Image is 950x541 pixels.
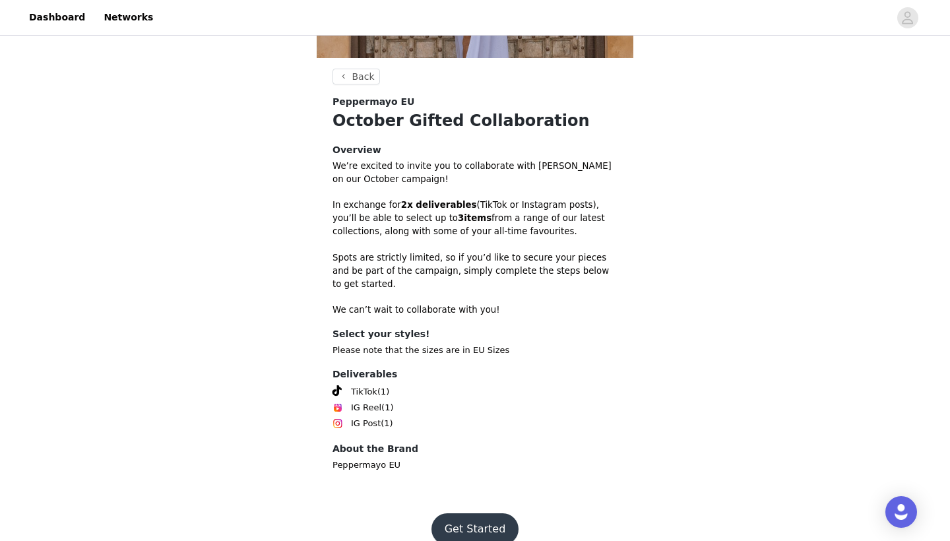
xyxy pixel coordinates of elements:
[332,327,617,341] h4: Select your styles!
[458,213,464,223] strong: 3
[332,344,617,357] p: Please note that the sizes are in EU Sizes
[381,417,393,430] span: (1)
[885,496,917,528] div: Open Intercom Messenger
[332,402,343,413] img: Instagram Reels Icon
[401,200,477,210] strong: 2x deliverables
[332,143,617,157] h4: Overview
[901,7,914,28] div: avatar
[332,253,609,289] span: Spots are strictly limited, so if you’d like to secure your pieces and be part of the campaign, s...
[332,367,617,381] h4: Deliverables
[332,109,617,133] h1: October Gifted Collaboration
[332,418,343,429] img: Instagram Icon
[332,200,605,236] span: In exchange for (TikTok or Instagram posts), you’ll be able to select up to from a range of our l...
[351,385,377,398] span: TikTok
[332,161,612,184] span: We’re excited to invite you to collaborate with [PERSON_NAME] on our October campaign!
[351,417,381,430] span: IG Post
[464,213,491,223] strong: items
[332,69,380,84] button: Back
[332,459,617,472] p: Peppermayo EU
[381,401,393,414] span: (1)
[377,385,389,398] span: (1)
[96,3,161,32] a: Networks
[332,442,617,456] h4: About the Brand
[351,401,381,414] span: IG Reel
[332,305,500,315] span: We can’t wait to collaborate with you!
[21,3,93,32] a: Dashboard
[332,95,414,109] span: Peppermayo EU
